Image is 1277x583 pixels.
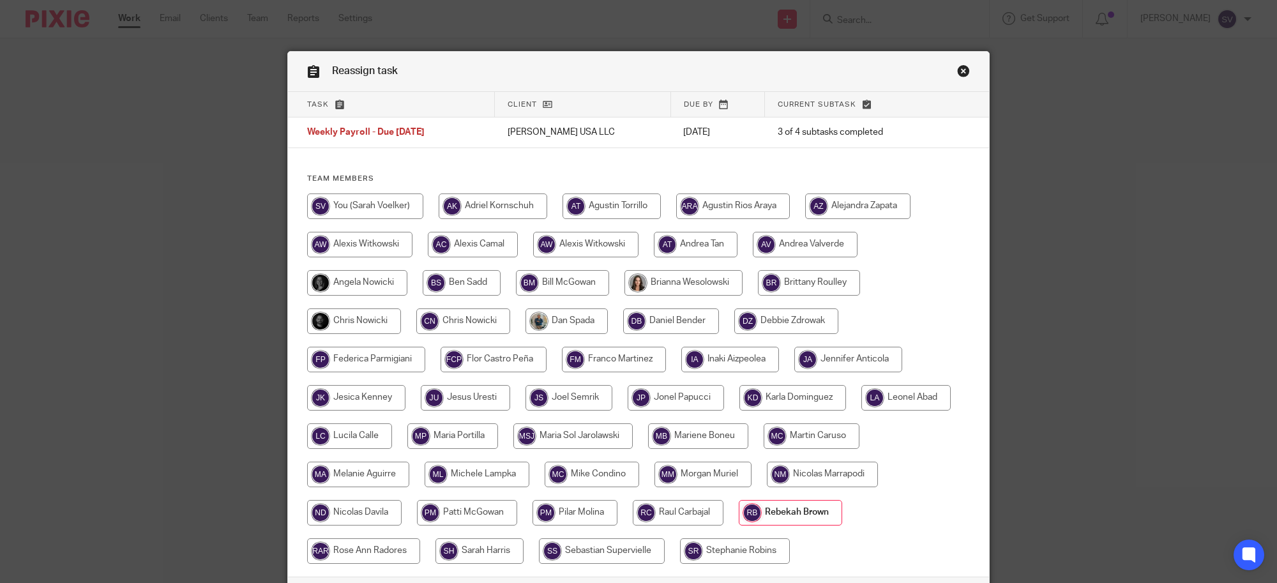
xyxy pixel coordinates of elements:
td: 3 of 4 subtasks completed [765,117,939,148]
a: Close this dialog window [957,64,970,82]
p: [PERSON_NAME] USA LLC [508,126,658,139]
h4: Team members [307,174,970,184]
span: Reassign task [332,66,398,76]
span: Due by [684,101,713,108]
span: Current subtask [778,101,856,108]
span: Weekly Payroll - Due [DATE] [307,128,425,137]
span: Client [508,101,537,108]
span: Task [307,101,329,108]
p: [DATE] [683,126,752,139]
